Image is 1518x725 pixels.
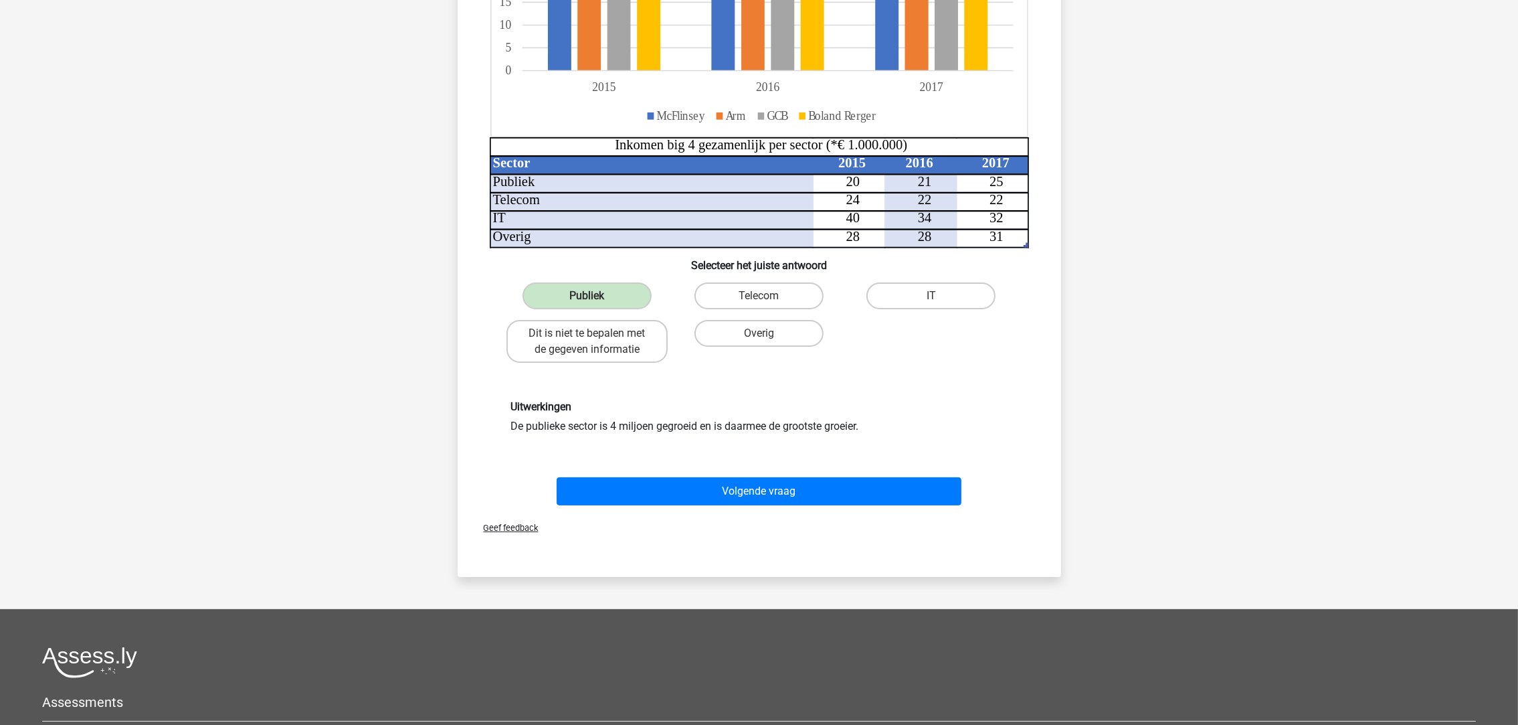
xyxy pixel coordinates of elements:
[694,320,824,347] label: Overig
[846,229,860,244] tspan: 28
[492,229,531,244] tspan: Overig
[615,137,907,153] tspan: Inkomen big 4 gezamenlijk per sector (*€ 1.000.000)
[725,108,745,123] tspan: Arm
[499,18,511,32] tspan: 10
[492,174,535,189] tspan: Publiek
[917,174,931,189] tspan: 21
[846,174,860,189] tspan: 20
[557,477,961,505] button: Volgende vraag
[846,192,860,207] tspan: 24
[501,400,1018,434] div: De publieke sector is 4 miljoen gegroeid en is daarmee de grootste groeier.
[767,108,788,123] tspan: GCB
[808,108,876,123] tspan: Boland Rerger
[592,80,943,94] tspan: 201520162017
[42,694,1476,710] h5: Assessments
[917,211,931,226] tspan: 34
[838,155,866,170] tspan: 2015
[506,320,668,363] label: Dit is niet te bepalen met de gegeven informatie
[694,283,824,309] label: Telecom
[505,64,511,78] tspan: 0
[492,155,530,170] tspan: Sector
[42,647,137,678] img: Assessly logo
[511,400,1008,413] h6: Uitwerkingen
[473,523,539,533] span: Geef feedback
[492,192,539,207] tspan: Telecom
[656,108,705,123] tspan: McFlinsey
[989,192,1004,207] tspan: 22
[989,229,1004,244] tspan: 31
[479,248,1040,272] h6: Selecteer het juiste antwoord
[989,174,1004,189] tspan: 25
[523,283,652,309] label: Publiek
[917,229,931,244] tspan: 28
[989,211,1004,226] tspan: 32
[492,211,506,226] tspan: IT
[505,41,511,55] tspan: 5
[981,155,1009,170] tspan: 2017
[905,155,933,170] tspan: 2016
[917,192,931,207] tspan: 22
[866,283,995,309] label: IT
[846,211,860,226] tspan: 40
